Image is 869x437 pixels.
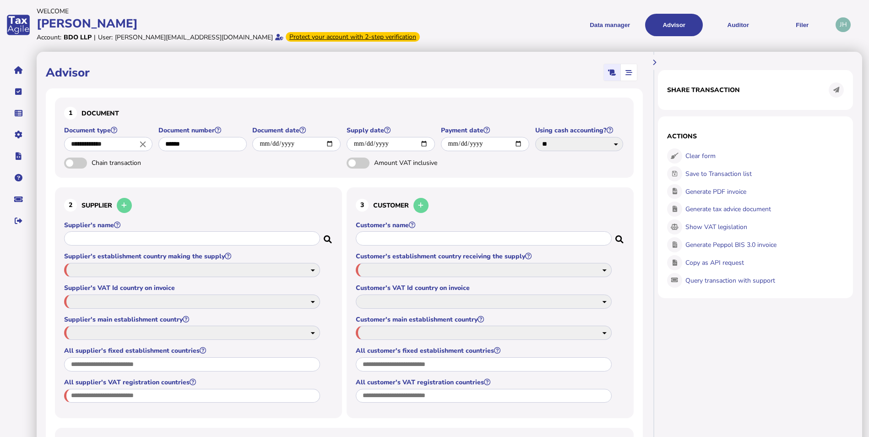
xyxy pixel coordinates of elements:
[645,14,703,36] button: Shows a dropdown of VAT Advisor options
[252,126,342,135] label: Document date
[356,284,613,292] label: Customer's VAT Id country on invoice
[620,64,637,81] mat-button-toggle: Stepper view
[64,221,321,229] label: Supplier's name
[9,147,28,166] button: Developer hub links
[158,126,248,135] label: Document number
[64,315,321,324] label: Supplier's main establishment country
[324,233,333,240] i: Search for a dummy seller
[356,199,369,212] div: 3
[64,378,321,387] label: All supplier's VAT registration countries
[667,132,844,141] h1: Actions
[535,126,625,135] label: Using cash accounting?
[356,315,613,324] label: Customer's main establishment country
[64,199,77,212] div: 2
[92,158,188,167] span: Chain transaction
[9,211,28,230] button: Sign out
[37,7,432,16] div: Welcome
[286,32,420,42] div: From Oct 1, 2025, 2-step verification will be required to login. Set it up now...
[441,126,531,135] label: Payment date
[413,198,429,213] button: Add a new customer to the database
[64,346,321,355] label: All supplier's fixed establishment countries
[356,252,613,261] label: Customer's establishment country receiving the supply
[356,346,613,355] label: All customer's fixed establishment countries
[64,126,154,158] app-field: Select a document type
[46,65,90,81] h1: Advisor
[275,34,283,40] i: Email verified
[9,104,28,123] button: Data manager
[604,64,620,81] mat-button-toggle: Classic scrolling page view
[9,60,28,80] button: Home
[64,197,333,214] h3: Supplier
[347,126,436,135] label: Supply date
[55,187,342,419] section: Define the seller
[117,198,132,213] button: Add a new supplier to the database
[647,55,662,70] button: Hide
[615,233,625,240] i: Search for a dummy customer
[581,14,639,36] button: Shows a dropdown of Data manager options
[98,33,113,42] div: User:
[64,33,92,42] div: BDO LLP
[64,126,154,135] label: Document type
[436,14,831,36] menu: navigate products
[9,168,28,187] button: Help pages
[836,17,851,33] div: Profile settings
[64,107,625,120] h3: Document
[37,33,61,42] div: Account:
[64,252,321,261] label: Supplier's establishment country making the supply
[356,197,625,214] h3: Customer
[115,33,273,42] div: [PERSON_NAME][EMAIL_ADDRESS][DOMAIN_NAME]
[356,378,613,387] label: All customer's VAT registration countries
[37,16,432,32] div: [PERSON_NAME]
[773,14,831,36] button: Filer
[15,113,22,114] i: Data manager
[709,14,767,36] button: Auditor
[138,139,148,149] i: Close
[374,158,470,167] span: Amount VAT inclusive
[356,221,613,229] label: Customer's name
[64,284,321,292] label: Supplier's VAT Id country on invoice
[9,190,28,209] button: Raise a support ticket
[9,125,28,144] button: Manage settings
[9,82,28,101] button: Tasks
[94,33,96,42] div: |
[829,82,844,98] button: Share transaction
[667,86,740,94] h1: Share transaction
[64,107,77,120] div: 1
